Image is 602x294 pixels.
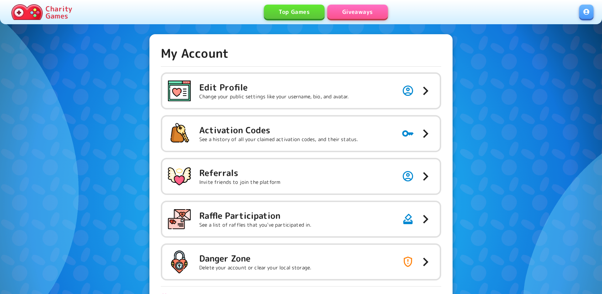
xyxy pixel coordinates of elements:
button: Edit ProfileChange your public settings like your username, bio, and avatar. [162,74,440,108]
button: Activation CodesSee a history of all your claimed activation codes, and their status. [162,117,440,151]
p: Change your public settings like your username, bio, and avatar. [199,93,349,100]
button: Raffle ParticipationSee a list of raffles that you've participated in. [162,202,440,236]
button: ReferralsInvite friends to join the platform [162,159,440,194]
img: Charity.Games [11,4,43,20]
a: Charity Games [9,3,75,21]
h5: Danger Zone [199,253,311,264]
h4: My Account [161,46,229,61]
p: Charity Games [46,5,72,19]
p: Delete your account or clear your local storage. [199,264,311,271]
h5: Activation Codes [199,124,358,136]
a: Top Games [264,5,324,19]
h5: Edit Profile [199,82,349,93]
a: Giveaways [327,5,388,19]
p: See a history of all your claimed activation codes, and their status. [199,136,358,143]
p: Invite friends to join the platform [199,179,280,186]
h5: Referrals [199,167,280,179]
p: See a list of raffles that you've participated in. [199,221,312,228]
h5: Raffle Participation [199,210,312,221]
button: Danger ZoneDelete your account or clear your local storage. [162,245,440,279]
